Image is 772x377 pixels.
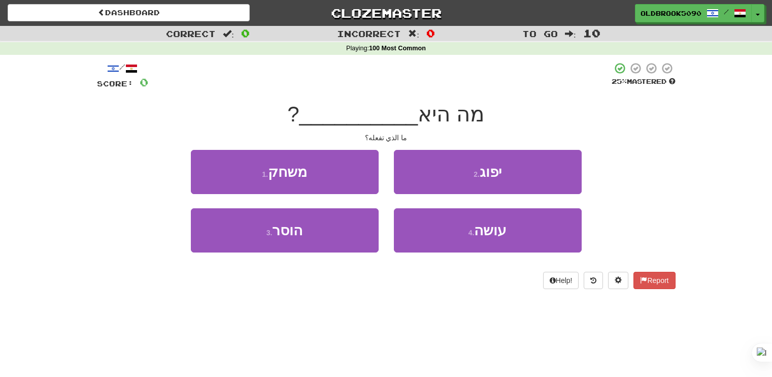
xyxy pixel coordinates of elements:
span: משחק [268,164,307,180]
a: Dashboard [8,4,250,21]
span: OldBrook5090 [641,9,701,18]
button: Help! [543,272,579,289]
span: __________ [299,102,418,126]
span: : [223,29,234,38]
span: יפוג [480,164,501,180]
span: : [408,29,419,38]
small: 3 . [266,229,273,237]
span: / [724,8,729,15]
span: : [565,29,576,38]
a: Clozemaster [265,4,507,22]
button: Round history (alt+y) [584,272,603,289]
div: ما الذي تفعله؟ [97,133,676,143]
button: 2.יפוג [394,150,582,194]
span: 0 [241,27,250,39]
div: / [97,62,148,75]
span: 10 [583,27,600,39]
span: Score: [97,79,133,88]
span: ? [287,102,299,126]
span: מה היא [418,102,485,126]
div: Mastered [612,77,676,86]
small: 2 . [474,170,480,178]
span: עושה [474,223,507,238]
span: To go [522,28,558,39]
span: הוסר [272,223,303,238]
small: 4 . [468,229,475,237]
span: 0 [426,27,435,39]
span: Correct [166,28,216,39]
strong: 100 Most Common [369,45,426,52]
button: Report [633,272,675,289]
small: 1 . [262,170,268,178]
span: 0 [140,76,148,88]
span: Incorrect [337,28,401,39]
span: 25 % [612,77,627,85]
button: 1.משחק [191,150,379,194]
button: 3.הוסר [191,208,379,253]
a: OldBrook5090 / [635,4,752,22]
button: 4.עושה [394,208,582,253]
